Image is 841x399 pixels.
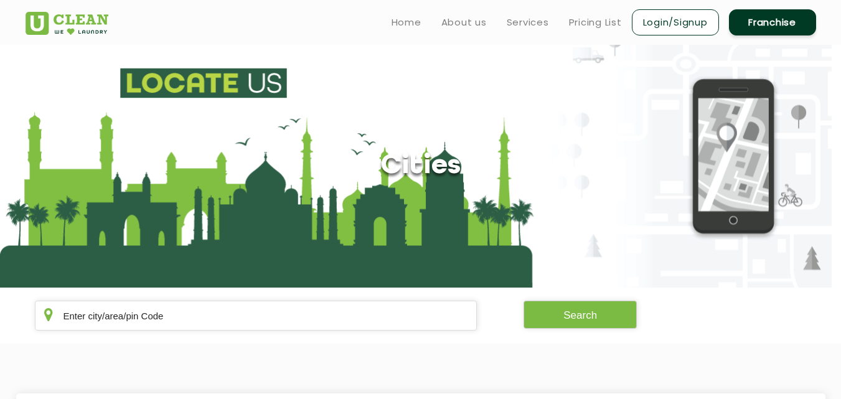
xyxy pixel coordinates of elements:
a: Services [507,15,549,30]
a: Pricing List [569,15,622,30]
h1: Cities [380,151,461,182]
a: About us [441,15,487,30]
img: UClean Laundry and Dry Cleaning [26,12,108,35]
button: Search [524,301,637,329]
a: Home [392,15,421,30]
a: Franchise [729,9,816,35]
a: Login/Signup [632,9,719,35]
input: Enter city/area/pin Code [35,301,477,331]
